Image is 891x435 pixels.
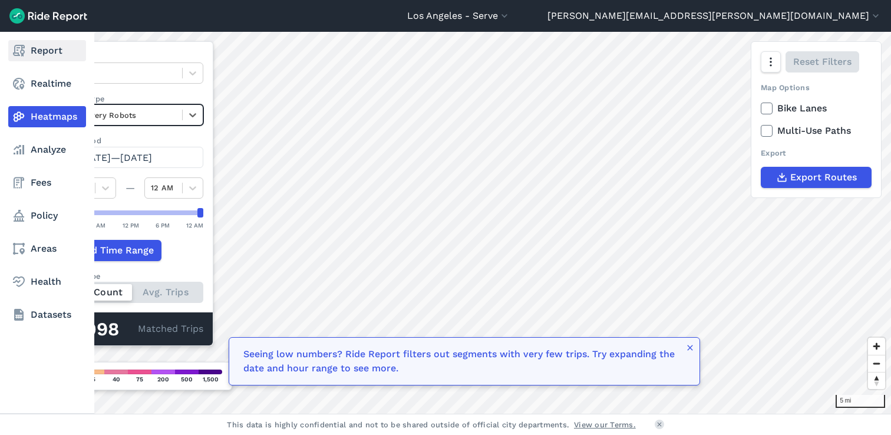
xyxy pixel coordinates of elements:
[57,93,203,104] label: Vehicle Type
[8,304,86,325] a: Datasets
[8,205,86,226] a: Policy
[761,82,872,93] div: Map Options
[790,170,857,184] span: Export Routes
[48,312,213,345] div: Matched Trips
[8,106,86,127] a: Heatmaps
[79,243,154,258] span: Add Time Range
[57,322,138,337] div: 111,098
[8,271,86,292] a: Health
[8,139,86,160] a: Analyze
[868,338,885,355] button: Zoom in
[38,32,891,414] canvas: Map
[761,101,872,116] label: Bike Lanes
[8,238,86,259] a: Areas
[761,167,872,188] button: Export Routes
[123,220,139,230] div: 12 PM
[407,9,510,23] button: Los Angeles - Serve
[868,372,885,389] button: Reset bearing to north
[8,172,86,193] a: Fees
[8,40,86,61] a: Report
[868,355,885,372] button: Zoom out
[57,271,203,282] div: Count Type
[79,152,152,163] span: [DATE]—[DATE]
[186,220,203,230] div: 12 AM
[761,124,872,138] label: Multi-Use Paths
[786,51,859,72] button: Reset Filters
[57,240,161,261] button: Add Time Range
[547,9,882,23] button: [PERSON_NAME][EMAIL_ADDRESS][PERSON_NAME][DOMAIN_NAME]
[57,51,203,62] label: Data Type
[116,181,144,195] div: —
[9,8,87,24] img: Ride Report
[57,135,203,146] label: Data Period
[91,220,105,230] div: 6 AM
[8,73,86,94] a: Realtime
[761,147,872,159] div: Export
[574,419,636,430] a: View our Terms.
[57,147,203,168] button: [DATE]—[DATE]
[156,220,170,230] div: 6 PM
[793,55,852,69] span: Reset Filters
[836,395,885,408] div: 5 mi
